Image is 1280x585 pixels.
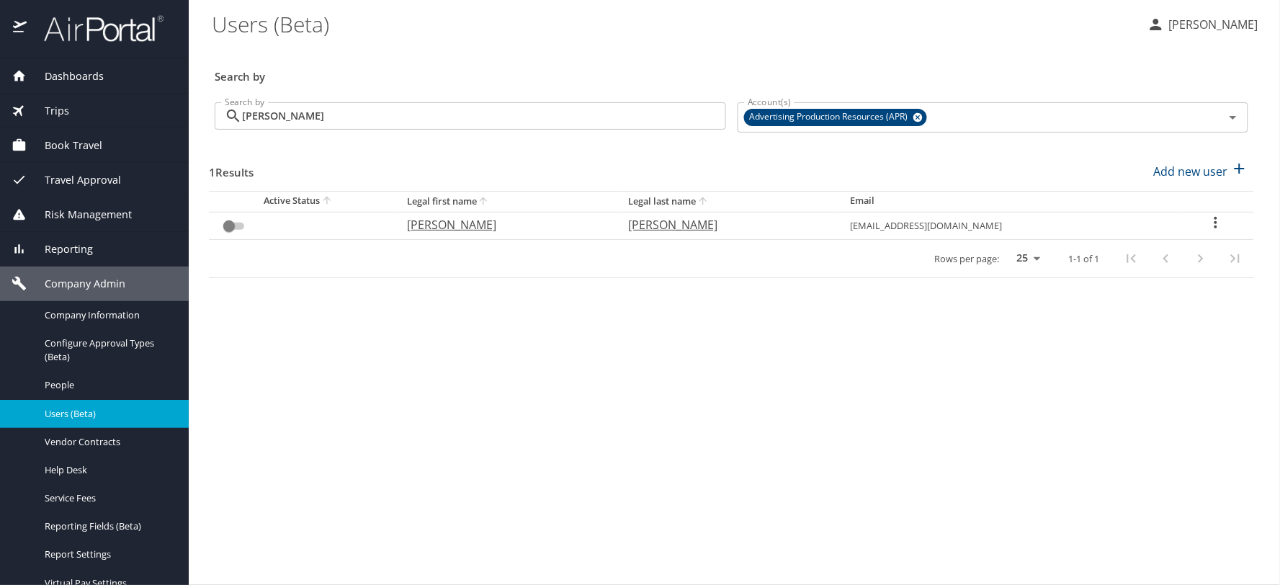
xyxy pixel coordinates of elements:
[27,172,121,188] span: Travel Approval
[839,212,1178,239] td: [EMAIL_ADDRESS][DOMAIN_NAME]
[1148,156,1254,187] button: Add new user
[1069,254,1100,264] p: 1-1 of 1
[629,216,822,233] p: [PERSON_NAME]
[935,254,1000,264] p: Rows per page:
[839,191,1178,212] th: Email
[242,102,726,130] input: Search by name or email
[1154,163,1228,180] p: Add new user
[45,378,171,392] span: People
[27,68,104,84] span: Dashboards
[27,276,125,292] span: Company Admin
[477,195,491,209] button: sort
[321,195,335,208] button: sort
[209,191,395,212] th: Active Status
[744,110,917,125] span: Advertising Production Resources (APR)
[45,336,171,364] span: Configure Approval Types (Beta)
[45,548,171,561] span: Report Settings
[209,191,1254,278] table: User Search Table
[1142,12,1264,37] button: [PERSON_NAME]
[45,519,171,533] span: Reporting Fields (Beta)
[27,207,132,223] span: Risk Management
[27,138,102,153] span: Book Travel
[1006,248,1046,269] select: rows per page
[28,14,164,43] img: airportal-logo.png
[697,195,711,209] button: sort
[1223,107,1243,128] button: Open
[395,191,617,212] th: Legal first name
[13,14,28,43] img: icon-airportal.png
[407,216,600,233] p: [PERSON_NAME]
[617,191,839,212] th: Legal last name
[45,407,171,421] span: Users (Beta)
[209,156,254,181] h3: 1 Results
[27,103,69,119] span: Trips
[45,491,171,505] span: Service Fees
[45,463,171,477] span: Help Desk
[212,1,1136,46] h1: Users (Beta)
[45,308,171,322] span: Company Information
[1165,16,1258,33] p: [PERSON_NAME]
[215,60,1248,85] h3: Search by
[744,109,927,126] div: Advertising Production Resources (APR)
[27,241,93,257] span: Reporting
[45,435,171,449] span: Vendor Contracts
